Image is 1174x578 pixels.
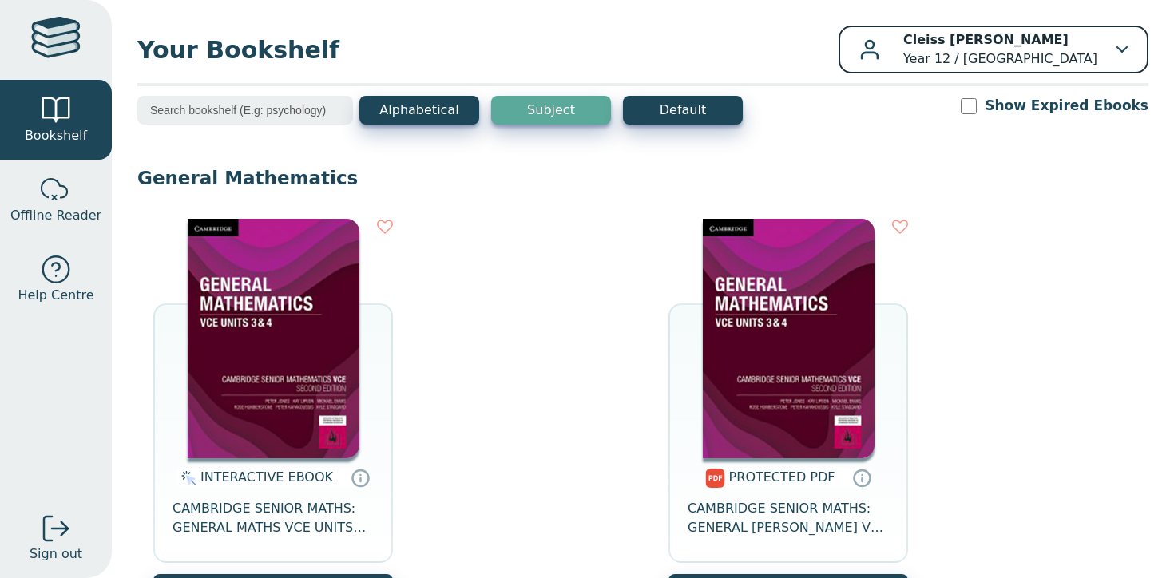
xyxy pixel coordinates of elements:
span: Offline Reader [10,206,101,225]
span: Your Bookshelf [137,32,839,68]
img: interactive.svg [176,469,196,488]
span: CAMBRIDGE SENIOR MATHS: GENERAL [PERSON_NAME] VCE UNITS 3&4 [688,499,889,537]
p: Year 12 / [GEOGRAPHIC_DATA] [903,30,1097,69]
img: pdf.svg [705,469,725,488]
button: Subject [491,96,611,125]
a: Protected PDFs cannot be printed, copied or shared. They can be accessed online through Education... [852,468,871,487]
img: 2d857910-8719-48bf-a398-116ea92bfb73.jpg [188,219,359,458]
input: Search bookshelf (E.g: psychology) [137,96,353,125]
button: Alphabetical [359,96,479,125]
button: Default [623,96,743,125]
span: Sign out [30,544,82,564]
span: Help Centre [18,286,93,305]
span: PROTECTED PDF [729,469,835,485]
span: CAMBRIDGE SENIOR MATHS: GENERAL MATHS VCE UNITS 3&4 EBOOK 2E [173,499,374,537]
a: Interactive eBooks are accessed online via the publisher’s portal. They contain interactive resou... [351,468,370,487]
p: General Mathematics [137,166,1148,190]
button: Cleiss [PERSON_NAME]Year 12 / [GEOGRAPHIC_DATA] [839,26,1148,73]
span: Bookshelf [25,126,87,145]
span: INTERACTIVE EBOOK [200,469,333,485]
b: Cleiss [PERSON_NAME] [903,32,1069,47]
img: b51c9fc7-31fd-4d5b-8be6-3f7da7fcc9ed.jpg [703,219,875,458]
label: Show Expired Ebooks [985,96,1148,116]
